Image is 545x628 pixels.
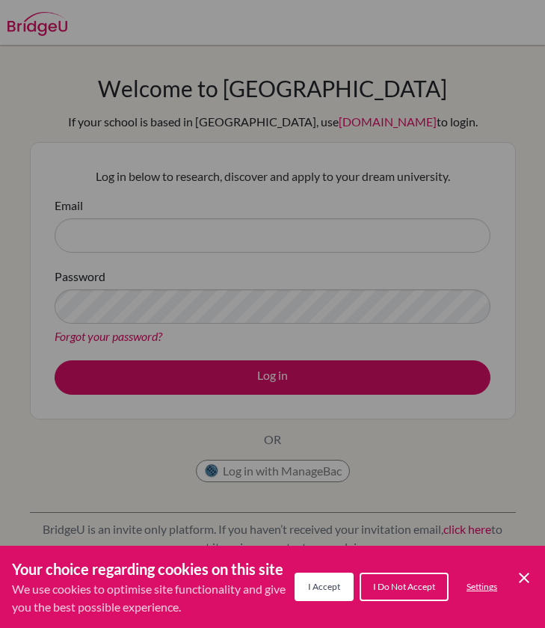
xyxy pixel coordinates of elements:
[360,573,449,601] button: I Do Not Accept
[12,580,295,616] p: We use cookies to optimise site functionality and give you the best possible experience.
[455,574,509,600] button: Settings
[308,581,340,592] span: I Accept
[467,581,497,592] span: Settings
[515,569,533,587] button: Save and close
[12,558,295,580] h3: Your choice regarding cookies on this site
[295,573,354,601] button: I Accept
[373,581,435,592] span: I Do Not Accept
